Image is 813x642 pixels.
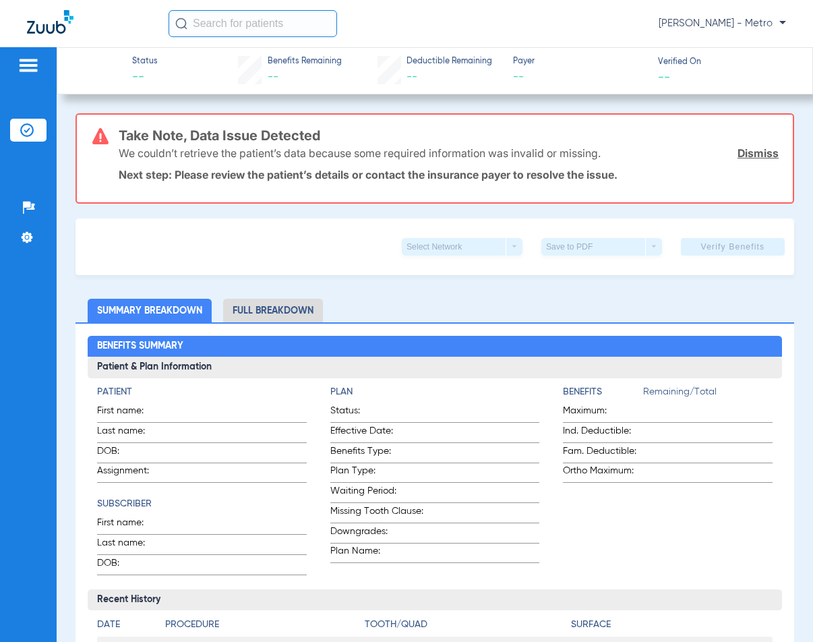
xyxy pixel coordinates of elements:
[658,57,791,69] span: Verified On
[365,618,566,632] h4: Tooth/Quad
[330,504,429,523] span: Missing Tooth Clause:
[97,516,163,534] span: First name:
[119,129,779,142] h3: Take Note, Data Issue Detected
[659,17,786,30] span: [PERSON_NAME] - Metro
[406,71,417,82] span: --
[571,618,773,637] app-breakdown-title: Surface
[223,299,323,322] li: Full Breakdown
[330,385,540,399] h4: Plan
[563,404,643,422] span: Maximum:
[175,18,187,30] img: Search Icon
[563,385,643,404] app-breakdown-title: Benefits
[97,424,163,442] span: Last name:
[97,556,163,575] span: DOB:
[737,146,779,160] a: Dismiss
[330,484,429,502] span: Waiting Period:
[97,404,163,422] span: First name:
[132,69,158,86] span: --
[97,464,163,482] span: Assignment:
[97,536,163,554] span: Last name:
[643,385,773,404] span: Remaining/Total
[97,385,307,399] h4: Patient
[97,618,154,637] app-breakdown-title: Date
[88,357,783,378] h3: Patient & Plan Information
[563,424,643,442] span: Ind. Deductible:
[165,618,360,632] h4: Procedure
[406,56,492,68] span: Deductible Remaining
[97,444,163,463] span: DOB:
[746,577,813,642] iframe: Chat Widget
[365,618,566,637] app-breakdown-title: Tooth/Quad
[513,69,646,86] span: --
[563,444,643,463] span: Fam. Deductible:
[268,71,278,82] span: --
[330,424,429,442] span: Effective Date:
[132,56,158,68] span: Status
[571,618,773,632] h4: Surface
[97,497,307,511] h4: Subscriber
[88,336,783,357] h2: Benefits Summary
[563,464,643,482] span: Ortho Maximum:
[169,10,337,37] input: Search for patients
[27,10,73,34] img: Zuub Logo
[165,618,360,637] app-breakdown-title: Procedure
[97,618,154,632] h4: Date
[330,544,429,562] span: Plan Name:
[513,56,646,68] span: Payer
[119,146,601,160] p: We couldn’t retrieve the patient’s data because some required information was invalid or missing.
[330,444,429,463] span: Benefits Type:
[18,57,39,74] img: hamburger-icon
[563,385,643,399] h4: Benefits
[330,464,429,482] span: Plan Type:
[330,525,429,543] span: Downgrades:
[92,128,109,144] img: error-icon
[119,168,779,181] p: Next step: Please review the patient’s details or contact the insurance payer to resolve the issue.
[88,299,212,322] li: Summary Breakdown
[268,56,342,68] span: Benefits Remaining
[88,589,783,611] h3: Recent History
[658,69,670,84] span: --
[330,404,429,422] span: Status:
